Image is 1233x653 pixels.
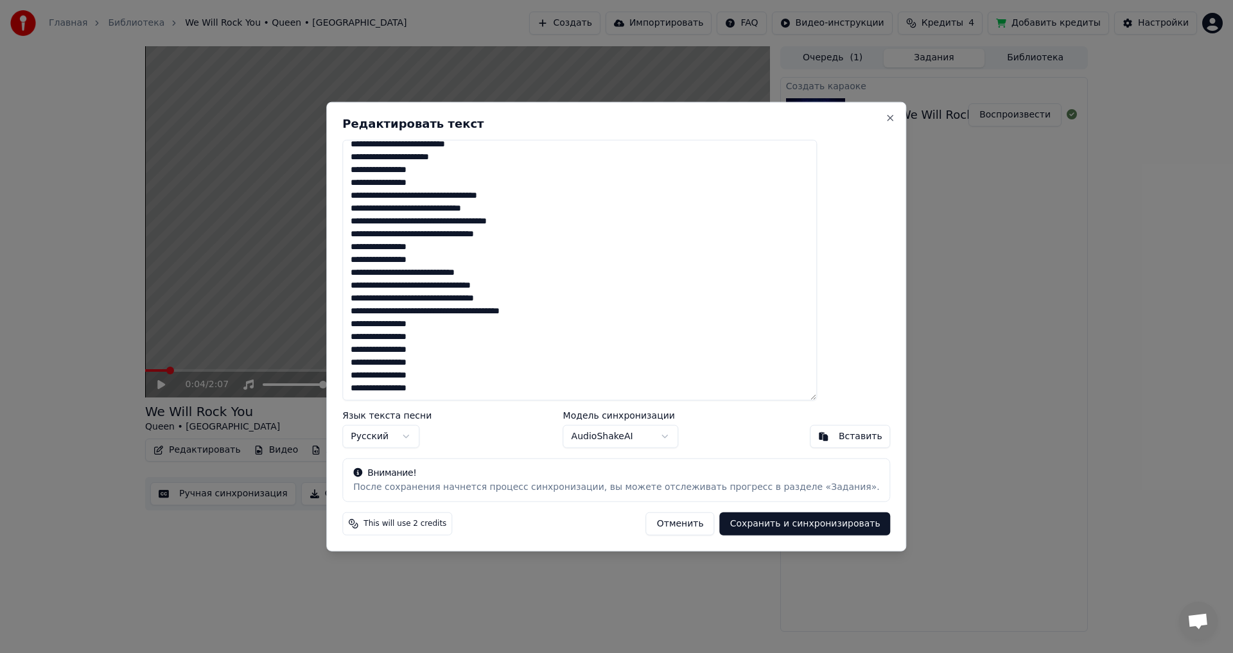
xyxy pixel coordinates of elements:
[342,118,890,129] h2: Редактировать текст
[720,512,891,535] button: Сохранить и синхронизировать
[839,430,882,443] div: Вставить
[353,481,879,494] div: После сохранения начнется процесс синхронизации, вы можете отслеживать прогресс в разделе «Задания».
[353,467,879,480] div: Внимание!
[646,512,715,535] button: Отменить
[342,411,432,420] label: Язык текста песни
[363,519,446,529] span: This will use 2 credits
[563,411,679,420] label: Модель синхронизации
[810,425,891,448] button: Вставить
